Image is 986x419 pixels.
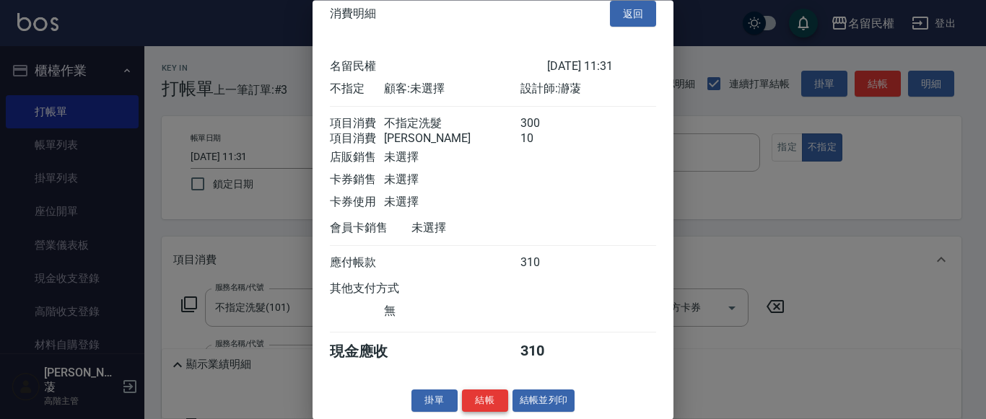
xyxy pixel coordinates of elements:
div: 顧客: 未選擇 [384,82,520,97]
div: 項目消費 [330,117,384,132]
div: 310 [520,256,575,271]
div: 300 [520,117,575,132]
div: [PERSON_NAME] [384,132,520,147]
div: 10 [520,132,575,147]
div: 不指定洗髮 [384,117,520,132]
div: 店販銷售 [330,151,384,166]
button: 結帳並列印 [512,390,575,413]
div: [DATE] 11:31 [547,60,656,75]
div: 名留民權 [330,60,547,75]
div: 未選擇 [384,151,520,166]
button: 掛單 [411,390,458,413]
div: 應付帳款 [330,256,384,271]
div: 310 [520,343,575,362]
div: 無 [384,304,520,319]
div: 不指定 [330,82,384,97]
div: 卡券銷售 [330,173,384,188]
div: 現金應收 [330,343,411,362]
div: 會員卡銷售 [330,221,411,237]
div: 設計師: 瀞蓤 [520,82,656,97]
div: 項目消費 [330,132,384,147]
button: 返回 [610,1,656,27]
button: 結帳 [462,390,508,413]
span: 消費明細 [330,6,376,21]
div: 未選擇 [384,195,520,211]
div: 未選擇 [384,173,520,188]
div: 未選擇 [411,221,547,237]
div: 其他支付方式 [330,282,439,297]
div: 卡券使用 [330,195,384,211]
